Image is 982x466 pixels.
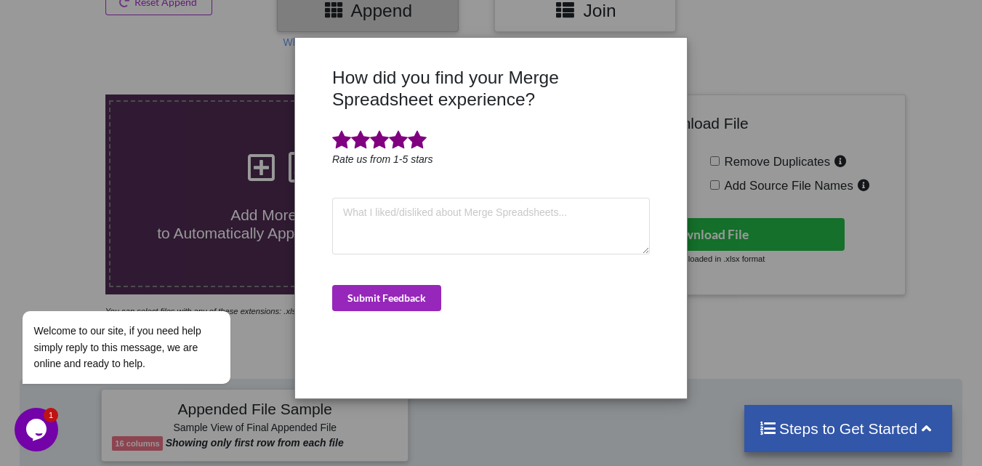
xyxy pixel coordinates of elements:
[332,285,441,311] button: Submit Feedback
[15,180,276,401] iframe: chat widget
[332,67,650,110] h3: How did you find your Merge Spreadsheet experience?
[759,419,938,438] h4: Steps to Get Started
[15,408,61,451] iframe: chat widget
[332,153,433,165] i: Rate us from 1-5 stars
